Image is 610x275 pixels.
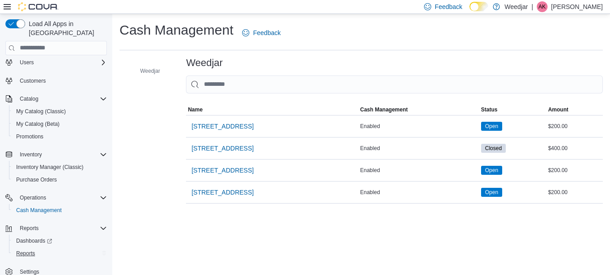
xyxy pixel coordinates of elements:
span: Feedback [435,2,462,11]
span: Catalog [16,93,107,104]
button: Customers [2,74,111,87]
span: Load All Apps in [GEOGRAPHIC_DATA] [25,19,107,37]
button: Reports [9,247,111,260]
img: Cova [18,2,58,11]
span: [STREET_ADDRESS] [191,188,253,197]
button: [STREET_ADDRESS] [188,161,257,179]
span: Users [20,59,34,66]
span: Cash Management [16,207,62,214]
span: Open [485,122,498,130]
button: My Catalog (Beta) [9,118,111,130]
span: Open [485,166,498,174]
span: Purchase Orders [13,174,107,185]
span: Customers [16,75,107,86]
span: Dark Mode [469,11,470,12]
span: Cash Management [13,205,107,216]
span: AK [539,1,546,12]
h3: Weedjar [186,58,222,68]
span: Reports [16,223,107,234]
span: Inventory [16,149,107,160]
span: Dashboards [13,235,107,246]
a: My Catalog (Classic) [13,106,70,117]
input: Dark Mode [469,2,488,11]
button: Catalog [2,93,111,105]
div: $400.00 [546,143,603,154]
button: Reports [16,223,42,234]
span: Users [16,57,107,68]
span: [STREET_ADDRESS] [191,122,253,131]
a: Purchase Orders [13,174,61,185]
p: [PERSON_NAME] [551,1,603,12]
button: Purchase Orders [9,173,111,186]
span: Inventory [20,151,42,158]
a: Feedback [239,24,284,42]
button: Cash Management [358,104,479,115]
div: $200.00 [546,165,603,176]
span: Dashboards [16,237,52,244]
span: Catalog [20,95,38,102]
button: Cash Management [9,204,111,217]
button: Inventory Manager (Classic) [9,161,111,173]
span: Open [481,166,502,175]
span: Customers [20,77,46,84]
a: Promotions [13,131,47,142]
span: [STREET_ADDRESS] [191,144,253,153]
div: Armin Klumpp [537,1,548,12]
button: Operations [2,191,111,204]
span: Reports [16,250,35,257]
span: Promotions [13,131,107,142]
a: Customers [16,75,49,86]
div: $200.00 [546,121,603,132]
div: Enabled [358,121,479,132]
button: [STREET_ADDRESS] [188,139,257,157]
span: Operations [16,192,107,203]
span: Open [485,188,498,196]
a: Inventory Manager (Classic) [13,162,87,173]
div: Enabled [358,143,479,154]
button: [STREET_ADDRESS] [188,117,257,135]
div: Enabled [358,165,479,176]
span: [STREET_ADDRESS] [191,166,253,175]
button: Inventory [16,149,45,160]
button: Catalog [16,93,42,104]
span: Cash Management [360,106,408,113]
h1: Cash Management [119,21,233,39]
span: Inventory Manager (Classic) [16,164,84,171]
a: Reports [13,248,39,259]
p: | [531,1,533,12]
span: Operations [20,194,46,201]
span: My Catalog (Classic) [16,108,66,115]
span: Closed [481,144,506,153]
button: Reports [2,222,111,235]
span: Reports [13,248,107,259]
button: Amount [546,104,603,115]
button: Weedjar [128,66,164,76]
button: Users [2,56,111,69]
span: Promotions [16,133,44,140]
span: Status [481,106,498,113]
div: $200.00 [546,187,603,198]
a: My Catalog (Beta) [13,119,63,129]
a: Dashboards [13,235,56,246]
span: My Catalog (Beta) [16,120,60,128]
span: Open [481,122,502,131]
div: Enabled [358,187,479,198]
span: Feedback [253,28,280,37]
span: My Catalog (Beta) [13,119,107,129]
a: Cash Management [13,205,65,216]
span: Open [481,188,502,197]
span: Amount [548,106,568,113]
a: Dashboards [9,235,111,247]
p: Weedjar [504,1,528,12]
span: Inventory Manager (Classic) [13,162,107,173]
button: [STREET_ADDRESS] [188,183,257,201]
button: Users [16,57,37,68]
button: Status [479,104,546,115]
span: Weedjar [140,67,160,75]
button: My Catalog (Classic) [9,105,111,118]
button: Inventory [2,148,111,161]
span: Purchase Orders [16,176,57,183]
span: My Catalog (Classic) [13,106,107,117]
button: Promotions [9,130,111,143]
span: Closed [485,144,502,152]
